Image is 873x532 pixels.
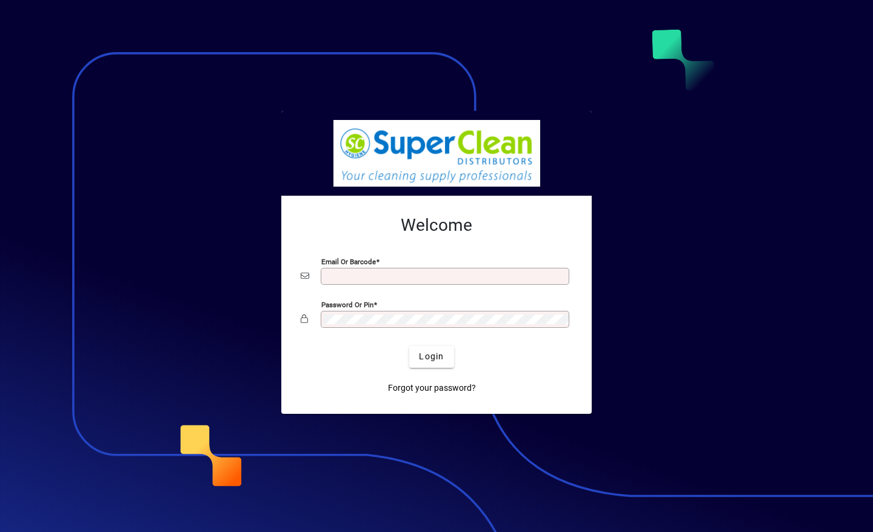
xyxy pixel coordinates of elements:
span: Forgot your password? [388,382,476,394]
mat-label: Password or Pin [321,300,373,308]
span: Login [419,350,444,363]
h2: Welcome [301,215,572,236]
button: Login [409,346,453,368]
a: Forgot your password? [383,377,481,399]
mat-label: Email or Barcode [321,257,376,265]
